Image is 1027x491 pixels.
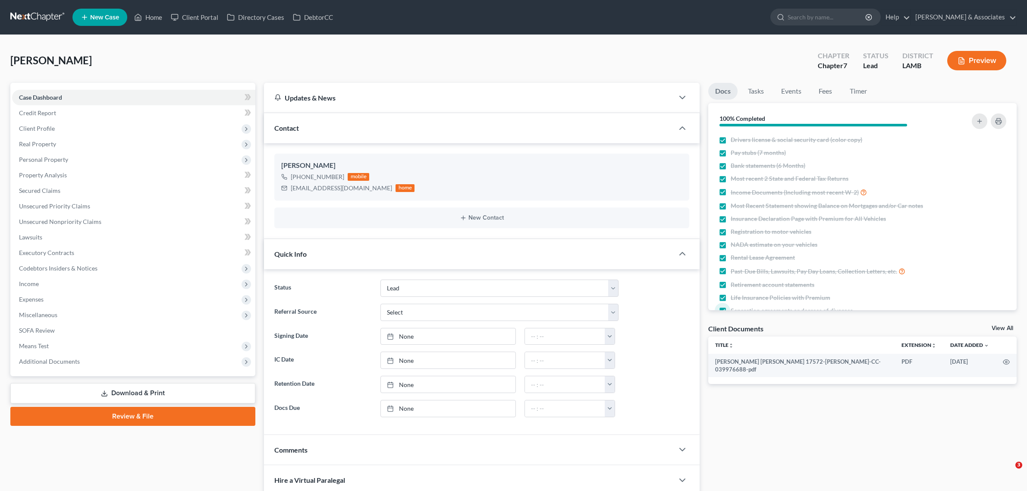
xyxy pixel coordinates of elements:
span: Quick Info [274,250,307,258]
span: Life Insurance Policies with Premium [731,293,830,302]
i: unfold_more [729,343,734,348]
span: Pay stubs (7 months) [731,148,786,157]
label: Referral Source [270,304,376,321]
label: Status [270,280,376,297]
a: Fees [812,83,839,100]
input: -- : -- [525,352,605,368]
a: Extensionunfold_more [901,342,936,348]
td: [PERSON_NAME] [PERSON_NAME] 17572-[PERSON_NAME]-CC-039976688-pdf [708,354,895,378]
span: Income Documents (Including most recent W-2) [731,188,859,197]
a: Review & File [10,407,255,426]
span: Executory Contracts [19,249,74,256]
span: Drivers license & social security card (color copy) [731,135,862,144]
span: Codebtors Insiders & Notices [19,264,97,272]
span: [PERSON_NAME] [10,54,92,66]
div: home [396,184,415,192]
span: Past-Due Bills, Lawsuits, Pay Day Loans, Collection Letters, etc. [731,267,897,276]
span: 7 [843,61,847,69]
a: Timer [843,83,874,100]
a: SOFA Review [12,323,255,338]
span: Miscellaneous [19,311,57,318]
div: mobile [348,173,369,181]
span: Client Profile [19,125,55,132]
span: Comments [274,446,308,454]
a: Help [881,9,910,25]
td: PDF [895,354,943,378]
div: LAMB [902,61,933,71]
span: Additional Documents [19,358,80,365]
span: Credit Report [19,109,56,116]
iframe: Intercom live chat [998,462,1018,482]
a: Secured Claims [12,183,255,198]
strong: 100% Completed [719,115,765,122]
div: Lead [863,61,889,71]
i: unfold_more [931,343,936,348]
span: Secured Claims [19,187,60,194]
input: -- : -- [525,376,605,393]
div: [EMAIL_ADDRESS][DOMAIN_NAME] [291,184,392,192]
a: DebtorCC [289,9,337,25]
label: Retention Date [270,376,376,393]
span: Retirement account statements [731,280,814,289]
a: Date Added expand_more [950,342,989,348]
a: Case Dashboard [12,90,255,105]
a: Home [130,9,166,25]
span: Lawsuits [19,233,42,241]
span: Most Recent Statement showing Balance on Mortgages and/or Car notes [731,201,923,210]
label: Docs Due [270,400,376,417]
i: expand_more [984,343,989,348]
span: NADA estimate on your vehicles [731,240,817,249]
div: Status [863,51,889,61]
div: Client Documents [708,324,763,333]
a: Client Portal [166,9,223,25]
a: Docs [708,83,738,100]
span: Bank statements (6 Months) [731,161,805,170]
span: Property Analysis [19,171,67,179]
a: [PERSON_NAME] & Associates [911,9,1016,25]
span: Most recent 2 State and Federal Tax Returns [731,174,848,183]
a: Unsecured Priority Claims [12,198,255,214]
td: [DATE] [943,354,996,378]
a: Credit Report [12,105,255,121]
a: Unsecured Nonpriority Claims [12,214,255,230]
a: Titleunfold_more [715,342,734,348]
input: -- : -- [525,400,605,417]
span: Rental Lease Agreement [731,253,795,262]
span: Insurance Declaration Page with Premium for All Vehicles [731,214,886,223]
div: Chapter [818,51,849,61]
span: Hire a Virtual Paralegal [274,476,345,484]
a: Lawsuits [12,230,255,245]
a: Executory Contracts [12,245,255,261]
span: 3 [1015,462,1022,469]
label: IC Date [270,352,376,369]
span: Personal Property [19,156,68,163]
span: Registration to motor vehicles [731,227,811,236]
a: Events [774,83,808,100]
input: Search by name... [788,9,867,25]
a: None [381,352,515,368]
a: Directory Cases [223,9,289,25]
label: Signing Date [270,328,376,345]
a: Property Analysis [12,167,255,183]
input: -- : -- [525,328,605,345]
a: None [381,328,515,345]
a: None [381,376,515,393]
span: Means Test [19,342,49,349]
span: Case Dashboard [19,94,62,101]
div: Updates & News [274,93,663,102]
span: Separation agreements or decrees of divorces [731,306,853,315]
span: New Case [90,14,119,21]
button: New Contact [281,214,682,221]
a: Tasks [741,83,771,100]
span: Unsecured Priority Claims [19,202,90,210]
a: None [381,400,515,417]
a: View All [992,325,1013,331]
span: Unsecured Nonpriority Claims [19,218,101,225]
div: [PHONE_NUMBER] [291,173,344,181]
span: Contact [274,124,299,132]
button: Preview [947,51,1006,70]
span: Real Property [19,140,56,148]
div: Chapter [818,61,849,71]
span: SOFA Review [19,327,55,334]
div: District [902,51,933,61]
